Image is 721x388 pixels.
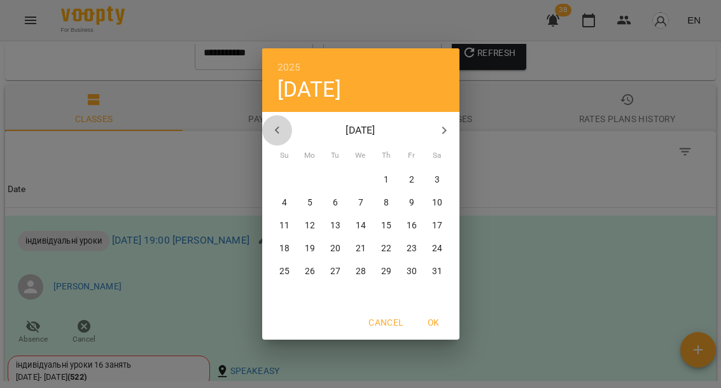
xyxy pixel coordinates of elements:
button: 22 [375,237,398,260]
p: 18 [279,242,289,255]
p: 30 [406,265,416,278]
span: Fr [400,149,423,162]
button: 5 [298,191,321,214]
p: 9 [409,197,414,209]
button: 2 [400,169,423,191]
button: 18 [273,237,296,260]
button: 16 [400,214,423,237]
button: 17 [426,214,449,237]
p: 15 [381,219,391,232]
span: Sa [426,149,449,162]
button: 26 [298,260,321,283]
p: 5 [307,197,312,209]
span: Mo [298,149,321,162]
p: 8 [383,197,388,209]
p: 17 [431,219,442,232]
p: 31 [431,265,442,278]
button: 24 [426,237,449,260]
p: 1 [383,174,388,186]
p: 6 [332,197,337,209]
button: 10 [426,191,449,214]
button: 3 [426,169,449,191]
button: 20 [324,237,347,260]
button: 30 [400,260,423,283]
p: 29 [381,265,391,278]
span: Th [375,149,398,162]
p: 27 [330,265,340,278]
p: 25 [279,265,289,278]
p: 21 [355,242,365,255]
button: 23 [400,237,423,260]
p: 11 [279,219,289,232]
button: 9 [400,191,423,214]
button: 13 [324,214,347,237]
button: 25 [273,260,296,283]
button: 14 [349,214,372,237]
p: 19 [304,242,314,255]
button: 21 [349,237,372,260]
p: 20 [330,242,340,255]
p: 22 [381,242,391,255]
p: [DATE] [292,123,429,138]
span: Su [273,149,296,162]
button: 28 [349,260,372,283]
p: 7 [358,197,363,209]
button: 1 [375,169,398,191]
p: 4 [281,197,286,209]
p: 24 [431,242,442,255]
p: 28 [355,265,365,278]
button: [DATE] [277,76,341,102]
button: 8 [375,191,398,214]
button: 29 [375,260,398,283]
button: 31 [426,260,449,283]
button: 12 [298,214,321,237]
button: Cancel [363,311,408,334]
p: 14 [355,219,365,232]
span: Tu [324,149,347,162]
button: 4 [273,191,296,214]
button: OK [414,311,454,334]
p: 10 [431,197,442,209]
p: 26 [304,265,314,278]
span: OK [419,315,449,330]
button: 15 [375,214,398,237]
p: 12 [304,219,314,232]
p: 13 [330,219,340,232]
button: 6 [324,191,347,214]
span: Cancel [368,315,403,330]
button: 27 [324,260,347,283]
p: 16 [406,219,416,232]
button: 7 [349,191,372,214]
p: 2 [409,174,414,186]
button: 11 [273,214,296,237]
p: 3 [434,174,439,186]
p: 23 [406,242,416,255]
button: 19 [298,237,321,260]
button: 2025 [277,59,301,76]
span: We [349,149,372,162]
